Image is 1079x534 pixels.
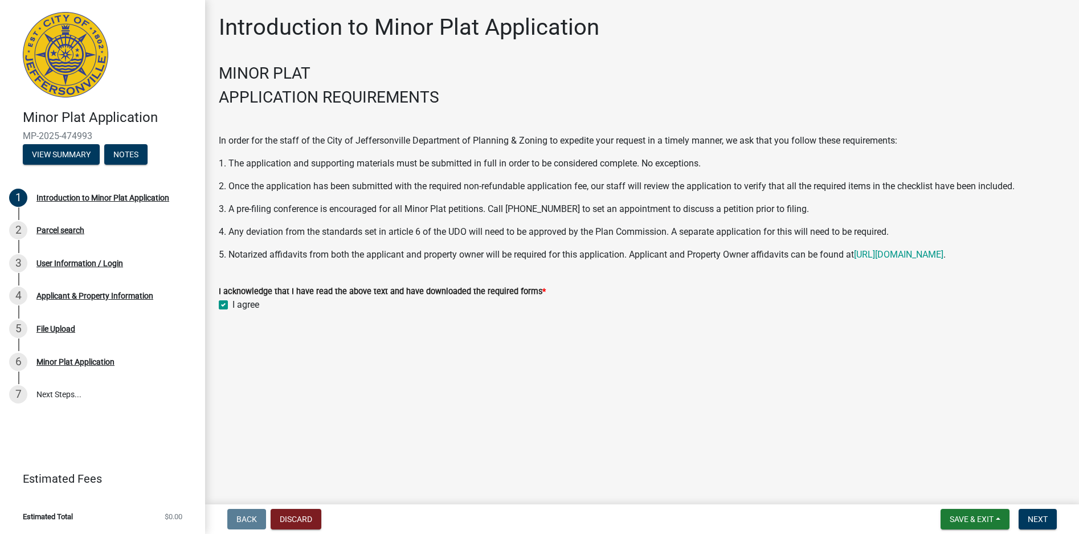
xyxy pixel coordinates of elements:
[232,298,259,312] label: I agree
[1019,509,1057,529] button: Next
[36,259,123,267] div: User Information / Login
[950,515,994,524] span: Save & Exit
[219,14,599,41] h1: Introduction to Minor Plat Application
[36,292,153,300] div: Applicant & Property Information
[9,467,187,490] a: Estimated Fees
[219,88,1065,107] h3: APPLICATION REQUIREMENTS
[219,180,1065,193] p: 2. Once the application has been submitted with the required non-refundable application fee, our ...
[1028,515,1048,524] span: Next
[36,194,169,202] div: Introduction to Minor Plat Application
[941,509,1009,529] button: Save & Exit
[23,150,100,160] wm-modal-confirm: Summary
[227,509,266,529] button: Back
[9,353,27,371] div: 6
[36,358,115,366] div: Minor Plat Application
[219,64,1065,83] h3: MINOR PLAT
[23,131,182,141] span: MP-2025-474993
[36,226,84,234] div: Parcel search
[104,150,148,160] wm-modal-confirm: Notes
[219,248,1065,262] p: 5. Notarized affidavits from both the applicant and property owner will be required for this appl...
[165,513,182,520] span: $0.00
[36,325,75,333] div: File Upload
[9,287,27,305] div: 4
[9,221,27,239] div: 2
[23,144,100,165] button: View Summary
[219,225,1065,239] p: 4. Any deviation from the standards set in article 6 of the UDO will need to be approved by the P...
[219,288,546,296] label: I acknowledge that I have read the above text and have downloaded the required forms
[236,515,257,524] span: Back
[219,202,1065,216] p: 3. A pre-filing conference is encouraged for all Minor Plat petitions. Call [PHONE_NUMBER] to set...
[219,134,1065,148] p: In order for the staff of the City of Jeffersonville Department of Planning & Zoning to expedite ...
[9,189,27,207] div: 1
[854,249,943,260] a: [URL][DOMAIN_NAME]
[23,109,196,126] h4: Minor Plat Application
[9,385,27,403] div: 7
[104,144,148,165] button: Notes
[23,12,108,97] img: City of Jeffersonville, Indiana
[9,320,27,338] div: 5
[271,509,321,529] button: Discard
[9,254,27,272] div: 3
[219,157,1065,170] p: 1. The application and supporting materials must be submitted in full in order to be considered c...
[23,513,73,520] span: Estimated Total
